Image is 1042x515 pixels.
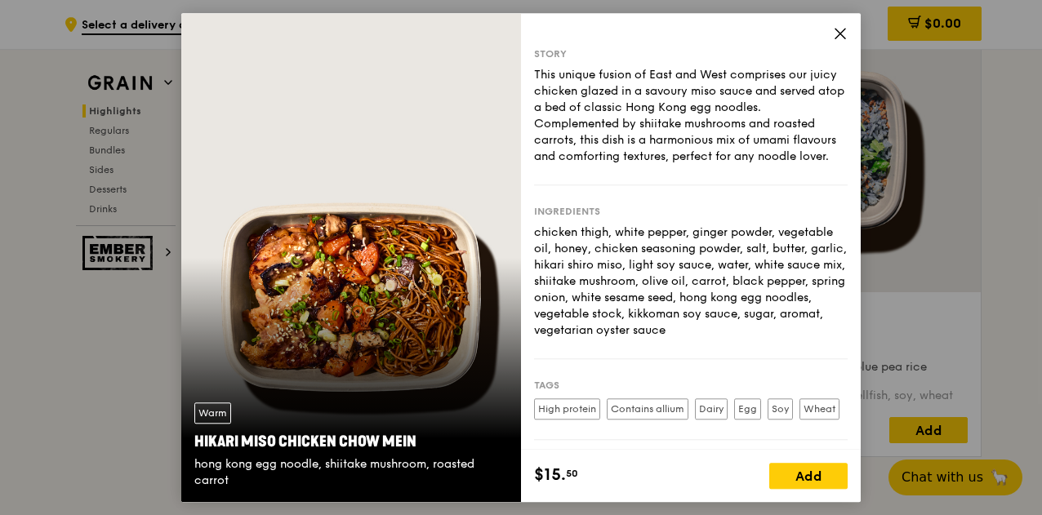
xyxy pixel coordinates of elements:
[534,205,848,218] div: Ingredients
[194,430,508,453] div: Hikari Miso Chicken Chow Mein
[534,224,848,339] div: chicken thigh, white pepper, ginger powder, vegetable oil, honey, chicken seasoning powder, salt,...
[534,398,600,420] label: High protein
[534,463,566,487] span: $15.
[734,398,761,420] label: Egg
[768,398,793,420] label: Soy
[194,402,231,424] div: Warm
[607,398,688,420] label: Contains allium
[534,379,848,392] div: Tags
[695,398,728,420] label: Dairy
[534,67,848,165] div: This unique fusion of East and West comprises our juicy chicken glazed in a savoury miso sauce an...
[534,47,848,60] div: Story
[799,398,839,420] label: Wheat
[566,467,578,480] span: 50
[769,463,848,489] div: Add
[194,456,508,489] div: hong kong egg noodle, shiitake mushroom, roasted carrot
